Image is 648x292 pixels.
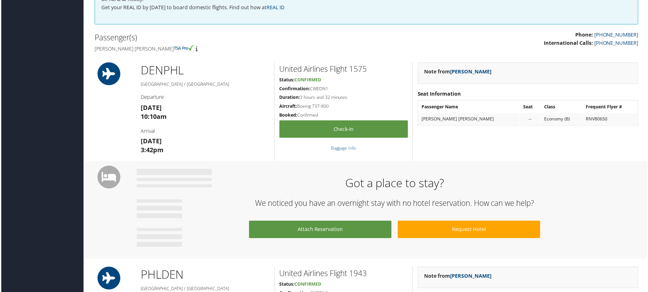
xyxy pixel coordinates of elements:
strong: International Calls: [545,39,594,46]
th: Class [542,101,583,113]
h5: CWEDN1 [279,86,408,92]
a: Attach Reservation [249,221,392,239]
h5: [GEOGRAPHIC_DATA] / [GEOGRAPHIC_DATA] [140,81,269,88]
strong: 10:10am [140,112,166,121]
strong: Booked: [279,112,297,118]
a: [PERSON_NAME] [451,68,492,75]
a: [PERSON_NAME] [451,273,492,280]
strong: Status: [279,77,294,83]
a: [PHONE_NUMBER] [595,31,639,38]
a: Baggage Info [331,146,356,152]
a: [PHONE_NUMBER] [595,39,639,46]
strong: Phone: [576,31,594,38]
th: Seat [521,101,541,113]
a: Request Hotel [398,221,541,239]
strong: Aircraft: [279,103,297,109]
h4: Departure [140,94,269,101]
td: [PERSON_NAME] [PERSON_NAME] [419,113,520,125]
strong: Duration: [279,94,300,100]
strong: Status: [279,282,294,288]
strong: Note from [425,273,492,280]
h4: [PERSON_NAME] [PERSON_NAME] [94,45,362,52]
strong: Note from [425,68,492,75]
a: REAL ID [266,4,284,11]
span: Confirmed [294,282,321,288]
div: -- [524,116,538,122]
td: RNV80650 [584,113,638,125]
h2: United Airlines Flight 1575 [279,64,408,75]
h2: United Airlines Flight 1943 [279,269,408,280]
a: Check-in [279,121,408,138]
strong: Seat Information [418,91,462,98]
h4: Arrival [140,128,269,135]
span: Confirmed [294,77,321,83]
img: tsa-precheck.png [173,45,194,51]
strong: Confirmation: [279,86,310,92]
h1: PHL DEN [140,268,269,283]
strong: 3:42pm [140,146,163,155]
strong: [DATE] [140,104,161,112]
strong: [DATE] [140,137,161,146]
h5: 3 hours and 32 minutes [279,94,408,101]
h1: DEN PHL [140,63,269,78]
th: Frequent Flyer # [584,101,638,113]
td: Economy (B) [542,113,583,125]
th: Passenger Name [419,101,520,113]
h2: Passenger(s) [94,32,362,43]
h5: Boeing 737-800 [279,103,408,110]
h5: Confirmed [279,112,408,119]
